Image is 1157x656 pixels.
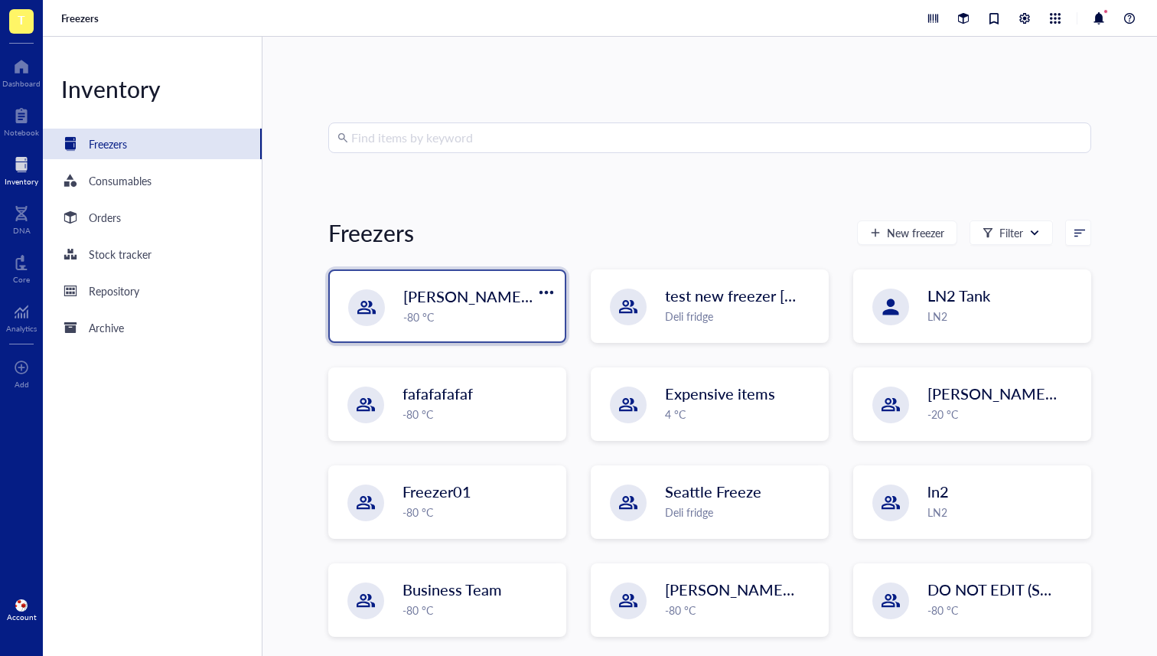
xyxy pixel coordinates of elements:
div: Freezers [89,135,127,152]
div: Freezers [328,217,414,248]
div: -20 °C [927,406,1081,423]
span: [PERSON_NAME]'s Freezer [927,383,1114,404]
div: -80 °C [403,504,556,521]
span: fafafafafaf [403,383,473,404]
span: LN2 Tank [927,285,990,306]
img: 0d38a47e-085d-4ae2-a406-c371b58e94d9.jpeg [15,599,28,612]
a: Repository [43,276,262,306]
div: 4 °C [665,406,819,423]
div: -80 °C [403,406,556,423]
div: Notebook [4,128,39,137]
button: New freezer [857,220,957,245]
div: LN2 [927,504,1081,521]
div: Archive [89,319,124,336]
div: Analytics [6,324,37,333]
div: Account [7,612,37,622]
div: Orders [89,209,121,226]
div: Stock tracker [89,246,152,263]
a: Analytics [6,299,37,333]
span: test new freezer [PERSON_NAME] [665,285,902,306]
a: DNA [13,201,31,235]
span: Seattle Freeze [665,481,761,502]
div: Deli fridge [665,504,819,521]
a: Dashboard [2,54,41,88]
span: T [18,10,25,29]
span: ln2 [927,481,949,502]
div: -80 °C [403,602,556,618]
div: Add [15,380,29,389]
a: Inventory [5,152,38,186]
a: Notebook [4,103,39,137]
span: Expensive items [665,383,775,404]
div: Inventory [5,177,38,186]
span: New freezer [887,227,944,239]
div: Dashboard [2,79,41,88]
a: Orders [43,202,262,233]
div: Core [13,275,30,284]
span: [PERSON_NAME]'s Fridge [665,579,842,600]
div: -80 °C [665,602,819,618]
a: Consumables [43,165,262,196]
div: Deli fridge [665,308,819,325]
span: [PERSON_NAME] `[DATE] [403,286,585,307]
div: Repository [89,282,139,299]
a: Stock tracker [43,239,262,269]
div: Consumables [89,172,152,189]
a: Freezers [43,129,262,159]
a: Archive [43,312,262,343]
div: LN2 [927,308,1081,325]
span: DO NOT EDIT (Shared) [927,579,1082,600]
div: DNA [13,226,31,235]
span: Freezer01 [403,481,471,502]
div: -80 °C [403,308,556,325]
a: Freezers [61,11,102,25]
div: -80 °C [927,602,1081,618]
span: Business Team [403,579,502,600]
a: Core [13,250,30,284]
div: Filter [999,224,1023,241]
div: Inventory [43,73,262,104]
